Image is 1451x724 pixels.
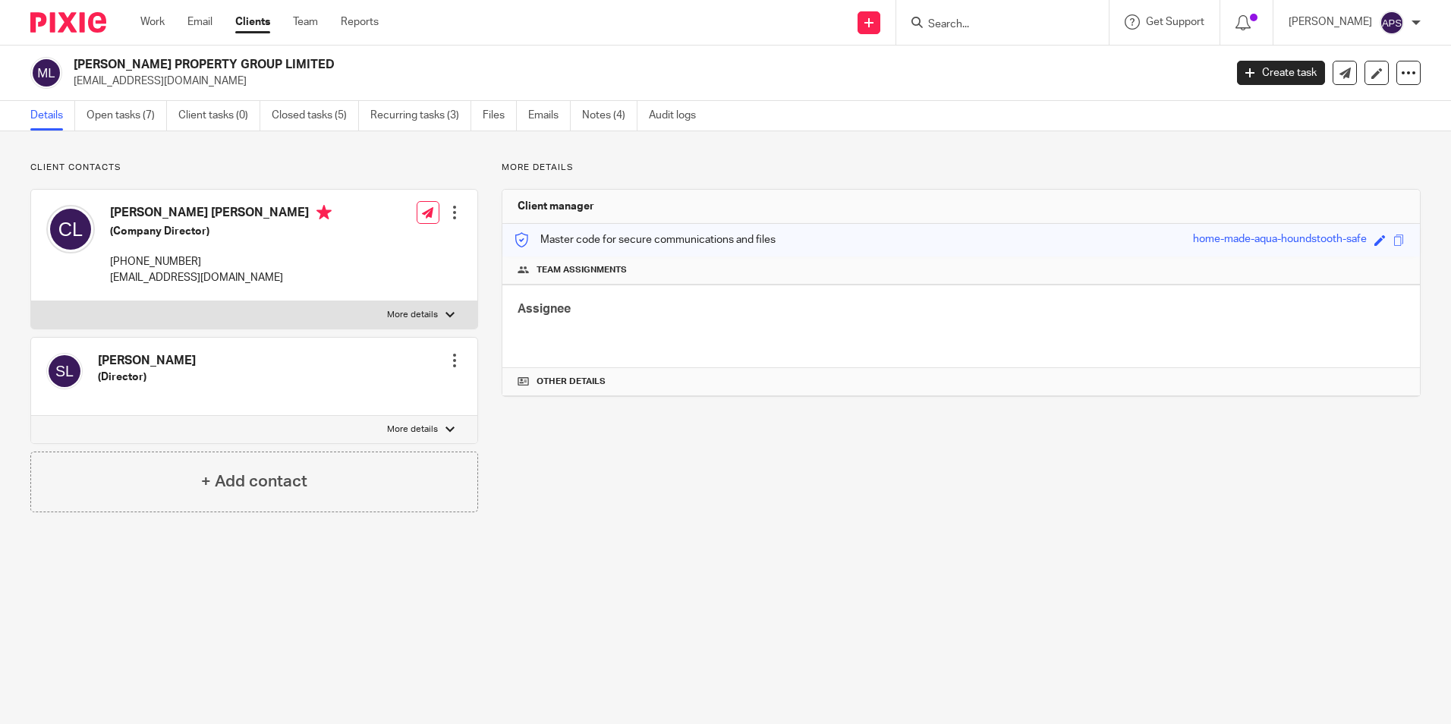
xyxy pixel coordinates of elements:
[649,101,707,131] a: Audit logs
[235,14,270,30] a: Clients
[272,101,359,131] a: Closed tasks (5)
[46,353,83,389] img: svg%3E
[387,423,438,436] p: More details
[178,101,260,131] a: Client tasks (0)
[537,264,627,276] span: Team assignments
[1333,61,1357,85] a: Send new email
[30,162,478,174] p: Client contacts
[30,101,75,131] a: Details
[110,270,332,285] p: [EMAIL_ADDRESS][DOMAIN_NAME]
[110,254,332,269] p: [PHONE_NUMBER]
[341,14,379,30] a: Reports
[370,101,471,131] a: Recurring tasks (3)
[1146,17,1204,27] span: Get Support
[927,18,1063,32] input: Search
[30,12,106,33] img: Pixie
[110,205,332,224] h4: [PERSON_NAME] [PERSON_NAME]
[528,101,571,131] a: Emails
[46,205,95,253] img: svg%3E
[140,14,165,30] a: Work
[98,353,196,369] h4: [PERSON_NAME]
[1393,235,1405,246] span: Copy to clipboard
[1237,61,1325,85] a: Create task
[1289,14,1372,30] p: [PERSON_NAME]
[74,57,986,73] h2: [PERSON_NAME] PROPERTY GROUP LIMITED
[110,224,332,239] h5: (Company Director)
[316,205,332,220] i: Primary
[1380,11,1404,35] img: svg%3E
[187,14,212,30] a: Email
[201,470,307,493] h4: + Add contact
[387,309,438,321] p: More details
[293,14,318,30] a: Team
[514,232,776,247] p: Master code for secure communications and files
[537,376,606,388] span: Other details
[582,101,637,131] a: Notes (4)
[1193,231,1367,249] div: home-made-aqua-houndstooth-safe
[74,74,1214,89] p: [EMAIL_ADDRESS][DOMAIN_NAME]
[30,57,62,89] img: svg%3E
[1364,61,1389,85] a: Edit client
[98,370,196,385] h5: (Director)
[87,101,167,131] a: Open tasks (7)
[483,101,517,131] a: Files
[518,199,594,214] h3: Client manager
[518,303,571,315] span: Assignee
[502,162,1421,174] p: More details
[1374,235,1386,246] span: Edit code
